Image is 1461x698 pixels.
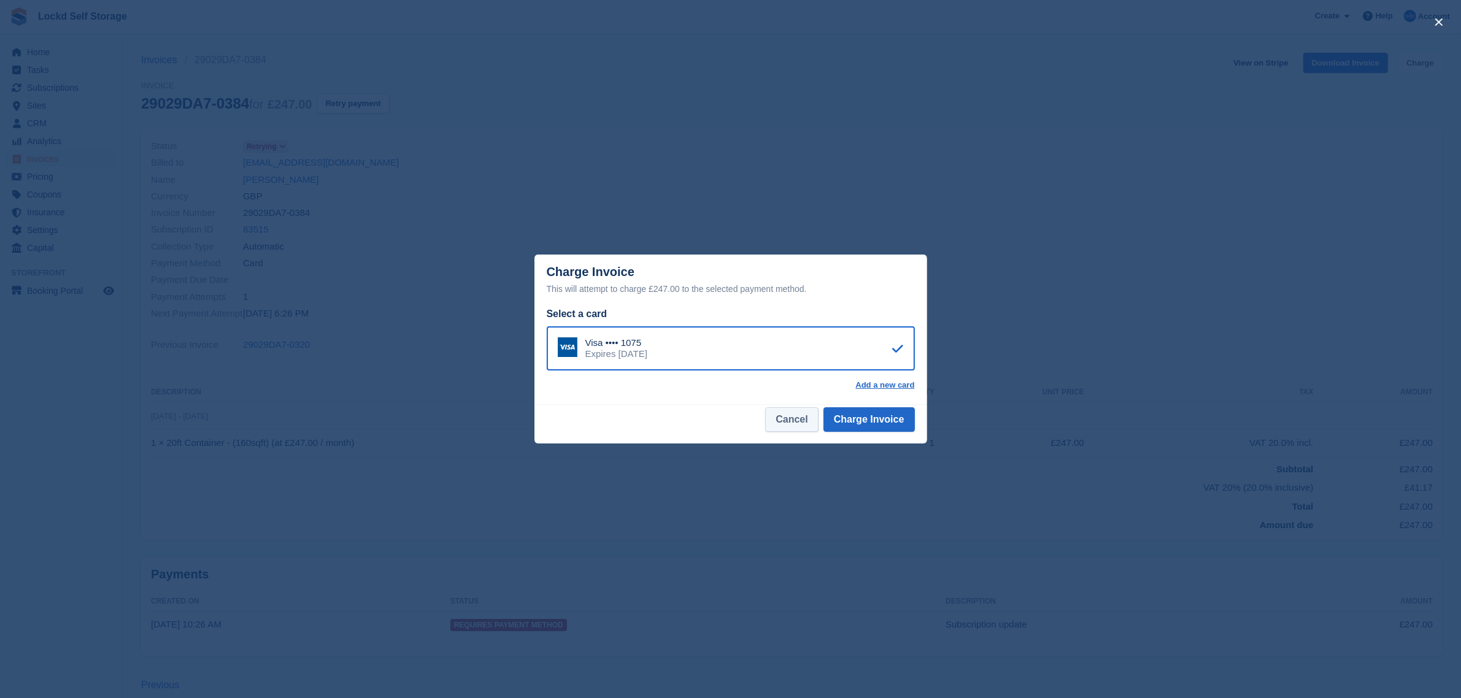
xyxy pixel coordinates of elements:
div: This will attempt to charge £247.00 to the selected payment method. [547,282,915,296]
button: Charge Invoice [823,407,915,432]
div: Charge Invoice [547,265,915,296]
button: close [1429,12,1449,32]
button: Cancel [765,407,818,432]
a: Add a new card [855,380,914,390]
div: Expires [DATE] [585,348,647,359]
div: Visa •••• 1075 [585,337,647,348]
img: Visa Logo [558,337,577,357]
div: Select a card [547,307,915,321]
